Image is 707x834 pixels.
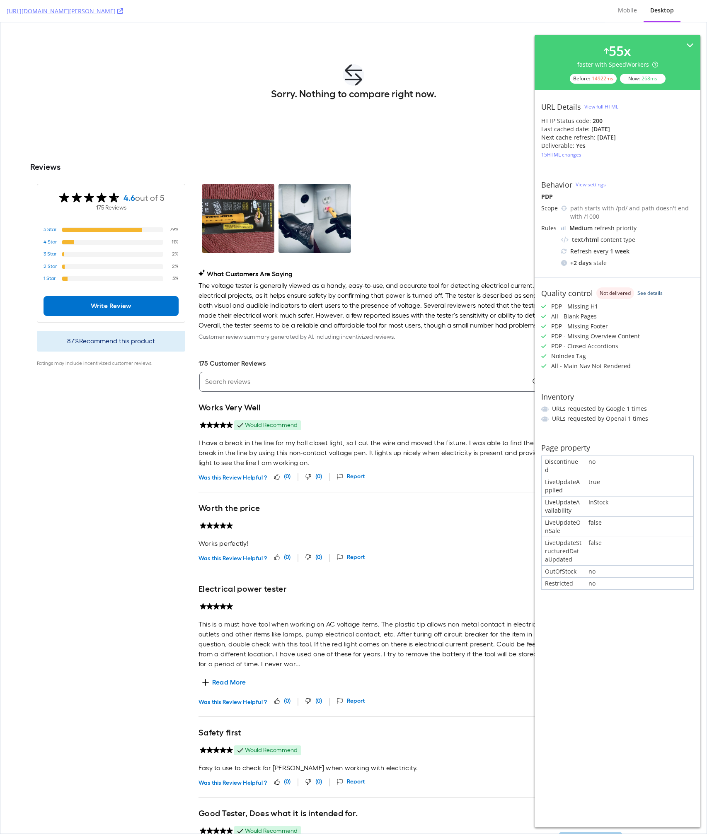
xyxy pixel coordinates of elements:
span: 5 out of 5 stars [198,803,233,815]
div: text/html [572,236,599,244]
div: 2% [163,229,178,234]
span: Oley [559,379,670,388]
a: See details [637,289,663,296]
div: Behavior [541,180,572,189]
span: Was this Review Helpful ? [198,676,270,683]
div: LiveUpdateStructuredDataUpdated [542,537,585,565]
button: title [301,670,325,687]
span: VetRyan [559,785,670,793]
p: Works Very Well [198,379,545,391]
p: Easy to use to check for [PERSON_NAME] when working with electricity. [198,734,545,751]
span: RickB [559,480,670,488]
span: Not delivered [600,291,631,296]
span: Was this Review Helpful ? [198,533,270,540]
div: All - Main Nav Not Rendered [551,362,631,370]
button: title [301,526,325,544]
span: out of 5 [123,171,164,181]
p: This is a must have tool when working on AC voltage items. The plastic tip allows non metal conta... [198,591,545,647]
span: Would Recommend [233,398,301,408]
li: URLs requested by Google 1 times [541,405,694,413]
li: URLs requested by Openai 1 times [541,415,694,423]
div: true [585,476,693,496]
div: Now: [620,74,666,84]
span: Customer review summary generated by AI, including incentivized reviews. [198,311,395,318]
div: 175 Reviews [43,181,178,190]
div: LiveUpdateAvailability [542,497,585,516]
div: refresh priority [569,224,637,232]
div: 5 Star [43,204,61,210]
span: Verified Purchaser [559,586,622,595]
div: PDP - Missing Footer [551,322,608,330]
button: title [333,446,368,463]
div: 2% [163,241,178,247]
div: PDP - Missing H1 [551,302,598,311]
strong: 200 [593,117,603,125]
span: Verified Purchaser [559,404,622,414]
i: 87% [67,315,79,323]
div: PDP - Missing Overview Content [551,332,640,340]
button: Christmas colors! Image [278,161,351,231]
span: Verified Purchaser [559,729,622,739]
button: title [270,526,294,544]
div: LiveUpdateOnSale [542,517,585,537]
span: Report [346,530,364,540]
div: 1 Star [43,253,61,259]
span: Help [659,784,673,794]
div: Desktop [650,6,674,14]
div: Rules [541,224,558,232]
div: PDP - Closed Accordions [551,342,618,350]
img: j32suk7ufU7viAAAAAElFTkSuQmCC [561,226,566,230]
button: title [333,670,368,687]
span: Would Recommend [233,723,301,733]
div: content type [561,236,694,244]
div: [DATE] [591,125,610,133]
span: (0) [315,449,322,459]
div: faster with SpeedWorkers [577,60,658,69]
div: 1 week [610,247,630,256]
div: 55 x [609,41,631,60]
span: Write Review [57,279,165,289]
div: Discontinued [542,456,585,476]
span: Verified Purchaser [559,810,622,820]
span: [DATE] [559,570,670,578]
button: Need assistance? [649,779,694,799]
div: 5% [163,253,178,259]
p: I have a break in the line for my hall closet light, so I cut the wire and moved the fixture. I w... [198,409,545,446]
select: cgcSortSelect [552,350,670,369]
p: Safety first [198,704,545,716]
span: [DATE] [559,713,670,722]
div: 15 HTML changes [541,151,581,158]
div: NoIndex Tag [551,352,586,360]
div: 79% [163,204,178,210]
div: 2 Star [43,241,61,247]
div: Restricted [542,578,585,589]
span: Read More [202,655,245,665]
span: 5 out of 5 stars [198,398,233,409]
span: (0) [283,530,290,540]
div: Medium [569,224,593,232]
button: title [333,751,368,768]
p: Ratings may include incentivized customer reviews. [36,337,185,344]
div: InStock [585,497,693,516]
span: Reviews [30,135,60,154]
span: (0) [315,674,322,684]
div: PDP [541,193,694,201]
div: Yes [576,142,586,150]
span: Was this Review Helpful ? [198,452,270,459]
div: Inventory [541,392,574,401]
div: Refresh every [561,247,694,256]
div: no [585,456,693,476]
div: LiveUpdateApplied [542,476,585,496]
span: (0) [283,449,290,459]
p: Works perfectly! [198,510,545,526]
div: Deliverable: [541,142,574,150]
div: 11% [163,217,178,222]
button: title [301,751,325,768]
p: The voltage tester is generally viewed as a handy, easy-to-use, and accurate tool for detecting e... [198,258,670,308]
div: false [585,537,693,565]
a: [URL][DOMAIN_NAME][PERSON_NAME] [7,7,123,15]
div: 14922 ms [592,75,613,82]
div: Recommend this product [36,309,185,329]
div: Next cache refresh: [541,133,596,142]
div: Page property [541,443,590,452]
